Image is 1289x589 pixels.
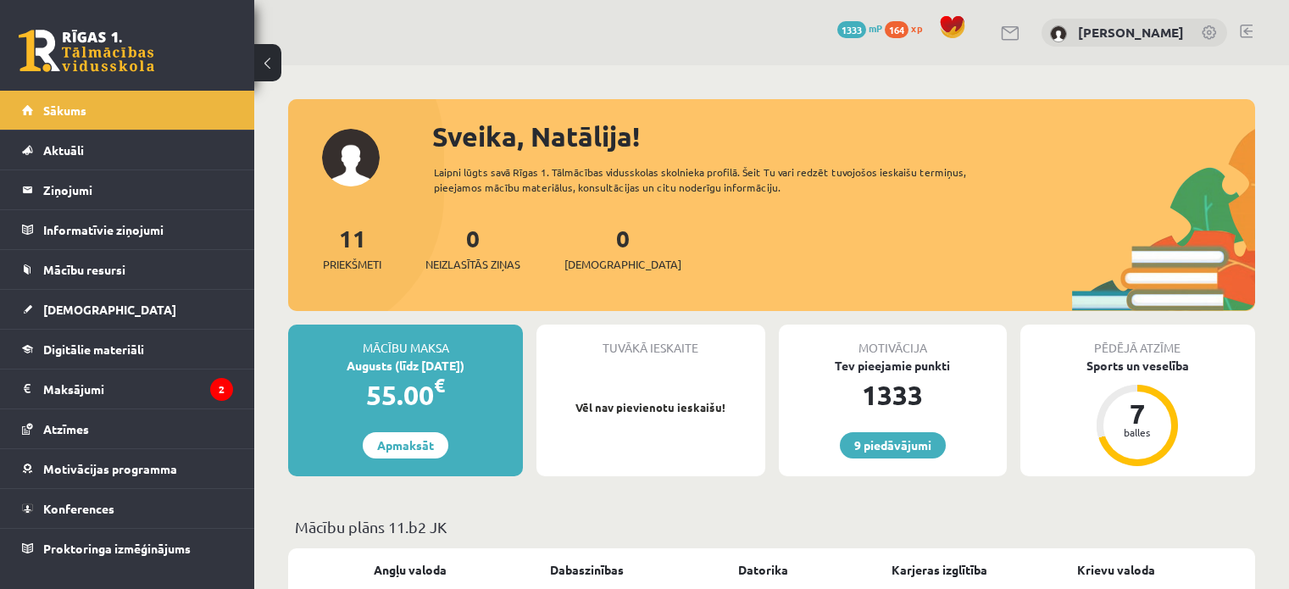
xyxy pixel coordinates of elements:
span: Atzīmes [43,421,89,436]
div: Sports un veselība [1020,357,1255,375]
div: 55.00 [288,375,523,415]
span: Mācību resursi [43,262,125,277]
a: Ziņojumi [22,170,233,209]
p: Vēl nav pievienotu ieskaišu! [545,399,756,416]
img: Natālija Leiškalne [1050,25,1067,42]
div: Tuvākā ieskaite [536,325,764,357]
span: Digitālie materiāli [43,342,144,357]
a: 1333 mP [837,21,882,35]
a: Mācību resursi [22,250,233,289]
a: [PERSON_NAME] [1078,24,1184,41]
span: Konferences [43,501,114,516]
div: 7 [1112,400,1163,427]
span: xp [911,21,922,35]
span: 164 [885,21,908,38]
a: Sports un veselība 7 balles [1020,357,1255,469]
span: Priekšmeti [323,256,381,273]
i: 2 [210,378,233,401]
legend: Maksājumi [43,370,233,408]
div: Augusts (līdz [DATE]) [288,357,523,375]
a: 0[DEMOGRAPHIC_DATA] [564,223,681,273]
a: Maksājumi2 [22,370,233,408]
a: Dabaszinības [550,561,624,579]
span: Motivācijas programma [43,461,177,476]
span: € [434,373,445,397]
a: Rīgas 1. Tālmācības vidusskola [19,30,154,72]
a: [DEMOGRAPHIC_DATA] [22,290,233,329]
a: Angļu valoda [374,561,447,579]
a: 9 piedāvājumi [840,432,946,458]
a: Aktuāli [22,131,233,169]
a: Konferences [22,489,233,528]
span: Sākums [43,103,86,118]
div: 1333 [779,375,1007,415]
a: 11Priekšmeti [323,223,381,273]
p: Mācību plāns 11.b2 JK [295,515,1248,538]
div: balles [1112,427,1163,437]
a: Atzīmes [22,409,233,448]
span: Proktoringa izmēģinājums [43,541,191,556]
span: [DEMOGRAPHIC_DATA] [564,256,681,273]
span: mP [869,21,882,35]
div: Motivācija [779,325,1007,357]
span: Aktuāli [43,142,84,158]
a: Informatīvie ziņojumi [22,210,233,249]
a: Proktoringa izmēģinājums [22,529,233,568]
span: 1333 [837,21,866,38]
a: Motivācijas programma [22,449,233,488]
a: 0Neizlasītās ziņas [425,223,520,273]
a: Karjeras izglītība [892,561,987,579]
div: Pēdējā atzīme [1020,325,1255,357]
div: Mācību maksa [288,325,523,357]
a: Digitālie materiāli [22,330,233,369]
a: Apmaksāt [363,432,448,458]
span: [DEMOGRAPHIC_DATA] [43,302,176,317]
legend: Informatīvie ziņojumi [43,210,233,249]
div: Laipni lūgts savā Rīgas 1. Tālmācības vidusskolas skolnieka profilā. Šeit Tu vari redzēt tuvojošo... [434,164,1014,195]
legend: Ziņojumi [43,170,233,209]
span: Neizlasītās ziņas [425,256,520,273]
a: Krievu valoda [1077,561,1155,579]
a: Sākums [22,91,233,130]
div: Tev pieejamie punkti [779,357,1007,375]
a: 164 xp [885,21,931,35]
div: Sveika, Natālija! [432,116,1255,157]
a: Datorika [738,561,788,579]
